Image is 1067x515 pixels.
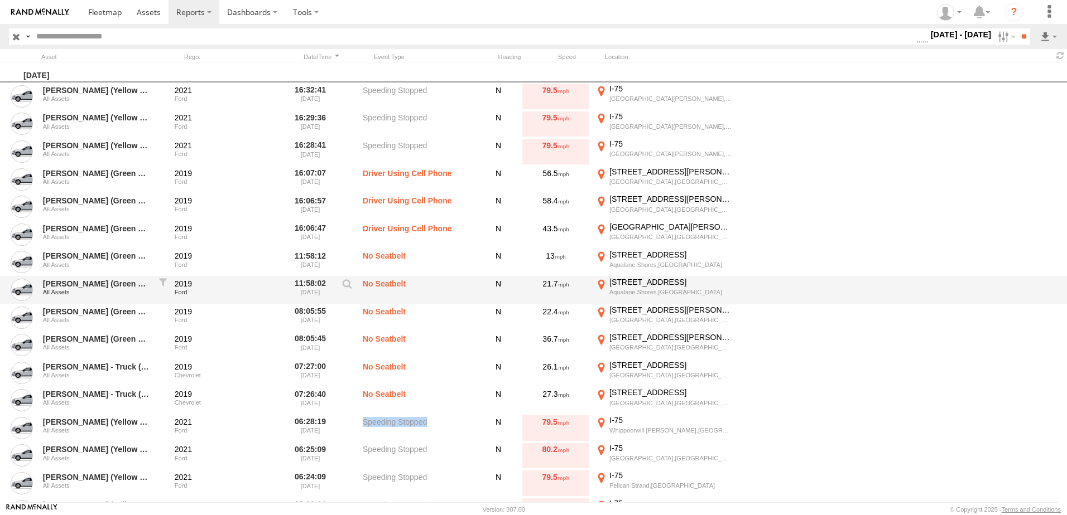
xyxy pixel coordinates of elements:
div: Version: 307.00 [483,506,525,513]
label: No Seatbelt [363,277,474,303]
div: Ford [175,178,283,185]
label: Speeding Stopped [363,84,474,109]
label: No Seatbelt [363,250,474,275]
div: 13 [522,250,589,275]
a: Terms and Conditions [1002,506,1061,513]
div: Ford [175,234,283,240]
div: I-75 [609,470,732,480]
img: rand-logo.svg [11,8,69,16]
div: 79.5 [522,84,589,109]
div: N [479,167,518,192]
div: 2019 [175,307,283,317]
div: Whippoorwill [PERSON_NAME],[GEOGRAPHIC_DATA] [609,426,732,434]
div: N [479,360,518,386]
div: [GEOGRAPHIC_DATA],[GEOGRAPHIC_DATA] [609,399,732,407]
label: 06:24:09 [DATE] [289,470,331,496]
div: All Assets [43,399,151,406]
label: 07:26:40 [DATE] [289,387,331,413]
div: Pelican Strand,[GEOGRAPHIC_DATA] [609,482,732,489]
div: 2021 [175,472,283,482]
label: Search Filter Options [993,28,1017,45]
div: N [479,250,518,275]
a: [PERSON_NAME] (Green Key Tag) [43,196,151,206]
a: [PERSON_NAME] (Green Key Tag) [43,251,151,261]
div: N [479,194,518,220]
label: 06:28:19 [DATE] [289,415,331,441]
div: Ford [175,261,283,268]
div: N [479,470,518,496]
a: [PERSON_NAME] (Yellow Key Tag) [43,417,151,427]
div: I-75 [609,443,732,453]
label: Click to View Event Location [594,167,733,192]
div: N [479,111,518,137]
div: N [479,84,518,109]
div: 58.4 [522,194,589,220]
div: [GEOGRAPHIC_DATA],[GEOGRAPHIC_DATA] [609,233,732,241]
div: 2021 [175,85,283,95]
div: I-75 [609,84,732,94]
div: Ford [175,95,283,102]
div: 2021 [175,444,283,454]
div: 2019 [175,251,283,261]
a: [PERSON_NAME] (Green Key Tag) [43,279,151,289]
div: [STREET_ADDRESS][PERSON_NAME] [609,332,732,342]
label: Click to View Event Location [594,415,733,441]
div: 79.5 [522,139,589,164]
div: Chevrolet [175,399,283,406]
label: Driver Using Cell Phone [363,194,474,220]
div: N [479,139,518,164]
div: 2019 [175,334,283,344]
div: Ford [175,344,283,351]
label: Driver Using Cell Phone [363,167,474,192]
div: Ford [175,289,283,295]
div: 2019 [175,196,283,206]
div: N [479,222,518,247]
div: 21.7 [522,277,589,303]
div: [GEOGRAPHIC_DATA],[GEOGRAPHIC_DATA] [609,206,732,213]
div: [GEOGRAPHIC_DATA][PERSON_NAME] [609,222,732,232]
a: [PERSON_NAME] (Yellow Key Tag) [43,85,151,95]
div: All Assets [43,427,151,434]
label: Click to View Event Location [594,332,733,358]
a: [PERSON_NAME] (Green Key Tag) [43,224,151,234]
i: ? [1005,3,1023,21]
div: Ford [175,150,283,157]
label: 16:06:47 [DATE] [289,222,331,247]
div: All Assets [43,206,151,212]
div: All Assets [43,455,151,461]
div: 2019 [175,224,283,234]
label: Click to View Event Location [594,277,733,303]
div: Aqualane Shores,[GEOGRAPHIC_DATA] [609,288,732,296]
label: No Seatbelt [363,387,474,413]
div: N [479,277,518,303]
label: No Seatbelt [363,332,474,358]
label: Click to View Event Location [594,139,733,164]
div: 80.2 [522,443,589,469]
div: Chevrolet [175,372,283,378]
label: 16:07:07 [DATE] [289,167,331,192]
div: All Assets [43,317,151,323]
div: 36.7 [522,332,589,358]
div: Filter to this asset's events [157,277,169,303]
label: Click to View Event Location [594,84,733,109]
label: Driver Using Cell Phone [363,222,474,247]
label: Speeding Stopped [363,415,474,441]
label: Click to View Event Location [594,443,733,469]
div: All Assets [43,261,151,268]
a: [PERSON_NAME] (Yellow Key Tag) [43,140,151,150]
div: All Assets [43,344,151,351]
a: [PERSON_NAME] (Yellow Key Tag) [43,472,151,482]
div: N [479,332,518,358]
div: [GEOGRAPHIC_DATA][PERSON_NAME],[GEOGRAPHIC_DATA] [609,150,732,158]
div: [STREET_ADDRESS][PERSON_NAME] [609,305,732,315]
label: 11:58:12 [DATE] [289,250,331,275]
label: 07:27:00 [DATE] [289,360,331,386]
label: 16:29:36 [DATE] [289,111,331,137]
div: 26.1 [522,360,589,386]
div: [GEOGRAPHIC_DATA][PERSON_NAME],[GEOGRAPHIC_DATA] [609,123,732,130]
label: Click to View Event Location [594,111,733,137]
div: [GEOGRAPHIC_DATA],[GEOGRAPHIC_DATA] [609,178,732,186]
div: [STREET_ADDRESS][PERSON_NAME] [609,167,732,177]
label: Click to View Event Location [594,305,733,331]
div: N [479,415,518,441]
